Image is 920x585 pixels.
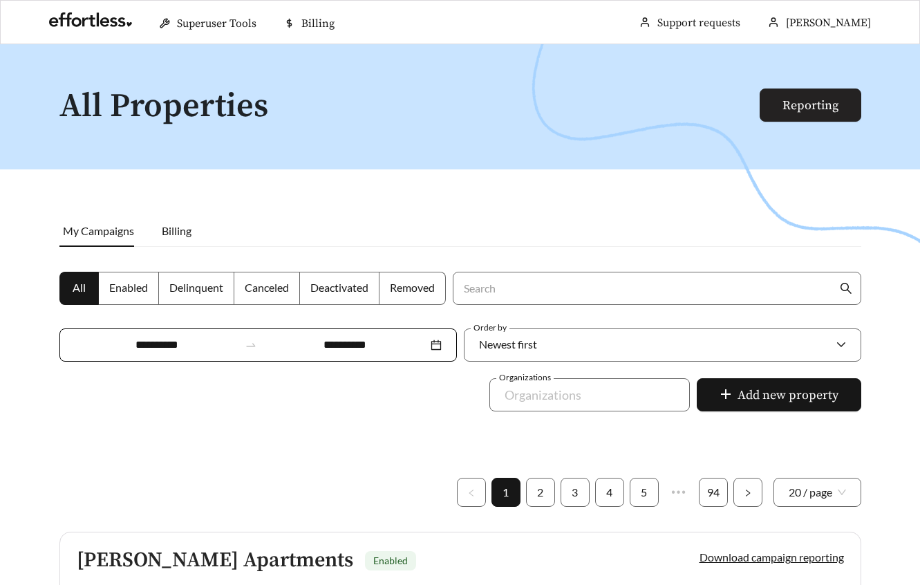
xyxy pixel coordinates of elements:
[840,282,852,295] span: search
[664,478,693,507] li: Next 5 Pages
[596,479,623,506] a: 4
[738,386,838,405] span: Add new property
[733,478,762,507] li: Next Page
[744,489,752,497] span: right
[245,339,257,351] span: swap-right
[657,16,740,30] a: Support requests
[457,478,486,507] li: Previous Page
[630,479,658,506] a: 5
[63,224,134,237] span: My Campaigns
[527,479,554,506] a: 2
[479,337,537,351] span: Newest first
[786,16,871,30] span: [PERSON_NAME]
[697,378,861,411] button: plusAdd new property
[720,388,732,403] span: plus
[630,478,659,507] li: 5
[561,478,590,507] li: 3
[492,479,520,506] a: 1
[77,549,353,572] h5: [PERSON_NAME] Apartments
[457,478,486,507] button: left
[595,478,624,507] li: 4
[301,17,335,30] span: Billing
[700,550,844,564] a: Download campaign reporting
[73,281,86,294] span: All
[561,479,589,506] a: 3
[245,281,289,294] span: Canceled
[177,17,256,30] span: Superuser Tools
[162,224,191,237] span: Billing
[109,281,148,294] span: Enabled
[491,478,520,507] li: 1
[760,89,861,122] button: Reporting
[390,281,435,294] span: Removed
[699,478,728,507] li: 94
[700,479,727,506] a: 94
[773,478,861,507] div: Page Size
[467,489,476,497] span: left
[59,89,761,125] h1: All Properties
[733,478,762,507] button: right
[310,281,368,294] span: Deactivated
[782,98,838,113] a: Reporting
[789,479,846,506] span: 20 / page
[373,555,408,566] span: Enabled
[169,281,223,294] span: Delinquent
[526,478,555,507] li: 2
[664,478,693,507] span: •••
[245,339,257,351] span: to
